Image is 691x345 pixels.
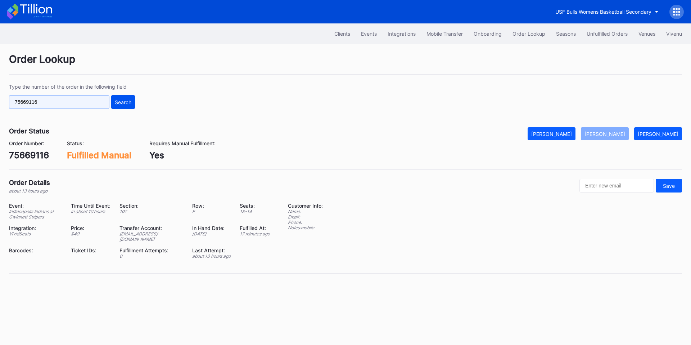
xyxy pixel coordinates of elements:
div: Email: [288,214,323,220]
div: Requires Manual Fulfillment: [149,140,216,146]
div: 13 - 14 [240,209,270,214]
div: Unfulfilled Orders [587,31,628,37]
button: Search [111,95,135,109]
div: Search [115,99,131,105]
div: Type the number of the order in the following field [9,84,135,90]
div: Order Details [9,179,50,186]
button: [PERSON_NAME] [528,127,575,140]
div: Name: [288,209,323,214]
button: Clients [329,27,356,40]
div: Order Number: [9,140,49,146]
div: Integration: [9,225,62,231]
div: USF Bulls Womens Basketball Secondary [555,9,651,15]
div: Mobile Transfer [426,31,463,37]
div: Fulfilled At: [240,225,270,231]
div: Integrations [388,31,416,37]
div: Events [361,31,377,37]
div: Save [663,183,675,189]
div: [DATE] [192,231,231,236]
button: Venues [633,27,661,40]
button: Seasons [551,27,581,40]
div: Section: [119,203,184,209]
div: about 13 hours ago [9,188,50,194]
div: [PERSON_NAME] [638,131,678,137]
div: $ 49 [71,231,110,236]
div: Barcodes: [9,247,62,253]
div: 107 [119,209,184,214]
input: Enter new email [579,179,654,193]
button: Onboarding [468,27,507,40]
button: USF Bulls Womens Basketball Secondary [550,5,664,18]
div: Price: [71,225,110,231]
div: Ticket IDs: [71,247,110,253]
div: Clients [334,31,350,37]
div: VividSeats [9,231,62,236]
div: Fulfilled Manual [67,150,131,160]
div: 0 [119,253,184,259]
div: Transfer Account: [119,225,184,231]
input: GT59662 [9,95,109,109]
div: F [192,209,231,214]
div: 75669116 [9,150,49,160]
button: Events [356,27,382,40]
button: Save [656,179,682,193]
div: Order Lookup [9,53,682,75]
div: [PERSON_NAME] [584,131,625,137]
div: [EMAIL_ADDRESS][DOMAIN_NAME] [119,231,184,242]
div: [PERSON_NAME] [531,131,572,137]
div: In Hand Date: [192,225,231,231]
div: Onboarding [474,31,502,37]
div: Fulfillment Attempts: [119,247,184,253]
button: Integrations [382,27,421,40]
div: Time Until Event: [71,203,110,209]
div: Customer Info: [288,203,323,209]
div: Row: [192,203,231,209]
button: Vivenu [661,27,687,40]
div: Order Lookup [512,31,545,37]
div: Venues [638,31,655,37]
div: Status: [67,140,131,146]
div: Indianapolis Indians at Gwinnett Stripers [9,209,62,220]
div: about 13 hours ago [192,253,231,259]
div: Phone: [288,220,323,225]
div: Vivenu [666,31,682,37]
div: Seasons [556,31,576,37]
div: Yes [149,150,216,160]
div: Order Status [9,127,49,135]
button: Mobile Transfer [421,27,468,40]
div: in about 10 hours [71,209,110,214]
button: Unfulfilled Orders [581,27,633,40]
div: Last Attempt: [192,247,231,253]
button: Order Lookup [507,27,551,40]
button: [PERSON_NAME] [634,127,682,140]
div: Seats: [240,203,270,209]
div: Event: [9,203,62,209]
div: 17 minutes ago [240,231,270,236]
button: [PERSON_NAME] [581,127,629,140]
div: Notes: mobile [288,225,323,230]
